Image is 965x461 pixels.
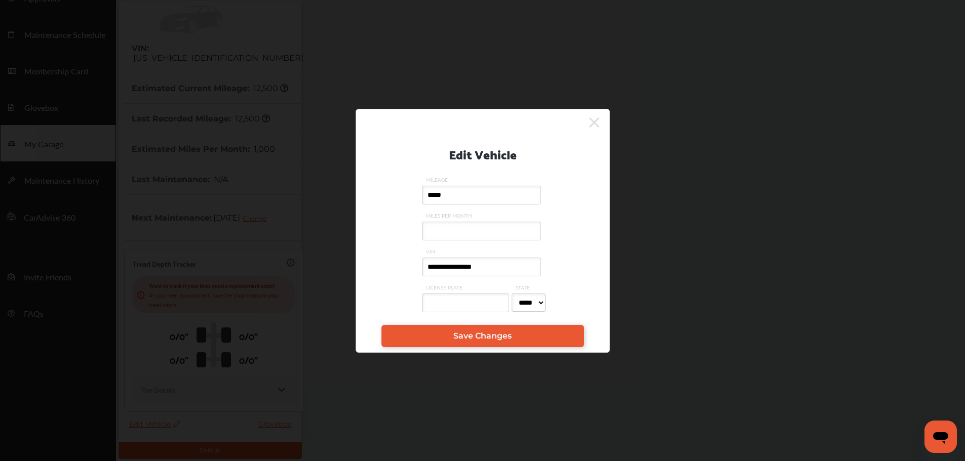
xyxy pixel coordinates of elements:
span: Save Changes [453,331,512,341]
p: Edit Vehicle [449,143,517,164]
input: MILES PER MONTH [422,222,541,240]
select: STATE [512,294,546,312]
input: VIN [422,258,541,276]
span: LICENSE PLATE [422,284,512,291]
span: MILES PER MONTH [422,212,544,219]
iframe: Button to launch messaging window [924,421,957,453]
span: STATE [512,284,548,291]
a: Save Changes [381,325,584,347]
span: MILEAGE [422,176,544,183]
input: LICENSE PLATE [422,294,509,312]
span: VIN [422,248,544,255]
input: MILEAGE [422,186,541,204]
